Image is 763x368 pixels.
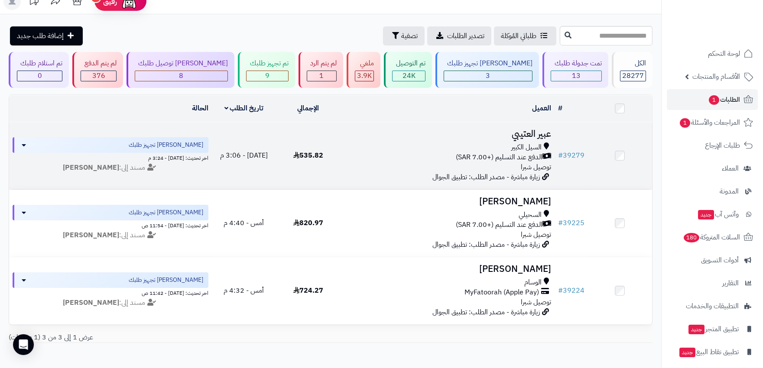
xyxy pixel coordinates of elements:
span: توصيل شبرا [521,297,551,307]
span: السحيلي [519,210,542,220]
div: [PERSON_NAME] تجهيز طلبك [444,58,532,68]
a: الحالة [192,103,208,113]
button: تصفية [383,26,425,45]
a: الكل28277 [610,52,654,88]
div: 376 [81,71,116,81]
div: اخر تحديث: [DATE] - 11:42 ص [13,288,208,297]
span: وآتس آب [697,208,739,220]
div: مسند إلى: [6,298,215,308]
a: الإجمالي [297,103,319,113]
a: وآتس آبجديد [667,204,758,225]
span: أمس - 4:32 م [224,285,264,296]
span: 24K [403,71,416,81]
span: 724.27 [293,285,323,296]
div: اخر تحديث: [DATE] - 11:54 ص [13,220,208,229]
a: [PERSON_NAME] تجهيز طلبك 3 [434,52,541,88]
span: المراجعات والأسئلة [679,116,740,129]
div: ملغي [355,58,374,68]
strong: [PERSON_NAME] [63,297,119,308]
span: السلات المتروكة [683,231,740,243]
span: 3 [486,71,490,81]
a: المدونة [667,181,758,202]
div: 3 [444,71,532,81]
a: السلات المتروكة180 [667,227,758,248]
span: طلباتي المُوكلة [501,31,536,41]
a: ملغي 3.9K [345,52,382,88]
span: الوسام [524,278,542,287]
a: # [558,103,562,113]
div: 1 [307,71,336,81]
span: 1 [319,71,324,81]
span: # [558,285,563,296]
span: MyFatoorah (Apple Pay) [464,287,539,297]
span: 9 [265,71,269,81]
a: #39279 [558,150,584,161]
span: 3.9K [357,71,372,81]
h3: [PERSON_NAME] [344,264,551,274]
a: #39225 [558,218,584,228]
a: تم تجهيز طلبك 9 [236,52,296,88]
a: تم استلام طلبك 0 [7,52,71,88]
span: إضافة طلب جديد [17,31,64,41]
span: 28277 [622,71,644,81]
span: 820.97 [293,218,323,228]
span: 0 [38,71,42,81]
div: Open Intercom Messenger [13,334,34,355]
span: تصدير الطلبات [447,31,484,41]
span: أمس - 4:40 م [224,218,264,228]
span: [PERSON_NAME] تجهيز طلبك [129,141,203,149]
div: 23997 [393,71,425,81]
span: أدوات التسويق [701,254,739,266]
span: # [558,218,563,228]
span: 1 [709,95,719,105]
span: العملاء [722,162,739,174]
span: الدفع عند التسليم (+7.00 SAR) [456,152,542,162]
div: لم يتم الرد [307,58,337,68]
span: تصفية [401,31,418,41]
div: 0 [17,71,62,81]
span: # [558,150,563,161]
a: العميل [532,103,551,113]
a: طلباتي المُوكلة [494,26,556,45]
a: إضافة طلب جديد [10,26,83,45]
span: السيل الكبير [511,142,542,152]
div: الكل [620,58,646,68]
div: اخر تحديث: [DATE] - 3:24 م [13,153,208,162]
div: 3870 [355,71,373,81]
div: تم تجهيز طلبك [246,58,288,68]
div: 13 [551,71,601,81]
div: 9 [247,71,288,81]
div: تم التوصيل [392,58,425,68]
span: لوحة التحكم [708,48,740,60]
a: تمت جدولة طلبك 13 [541,52,610,88]
a: #39224 [558,285,584,296]
span: 13 [572,71,581,81]
a: المراجعات والأسئلة1 [667,112,758,133]
a: التطبيقات والخدمات [667,296,758,316]
strong: [PERSON_NAME] [63,230,119,240]
span: تطبيق المتجر [688,323,739,335]
div: تم استلام طلبك [17,58,62,68]
span: [PERSON_NAME] تجهيز طلبك [129,208,203,217]
a: أدوات التسويق [667,250,758,271]
span: الدفع عند التسليم (+7.00 SAR) [456,220,542,230]
span: [DATE] - 3:06 م [220,150,268,161]
div: [PERSON_NAME] توصيل طلبك [135,58,228,68]
span: توصيل شبرا [521,229,551,240]
a: تم التوصيل 24K [382,52,433,88]
span: 376 [92,71,105,81]
span: زيارة مباشرة - مصدر الطلب: تطبيق الجوال [432,172,540,182]
img: logo-2.png [704,20,755,39]
a: [PERSON_NAME] توصيل طلبك 8 [125,52,236,88]
a: لوحة التحكم [667,43,758,64]
a: تاريخ الطلب [224,103,264,113]
span: طلبات الإرجاع [705,139,740,152]
a: تصدير الطلبات [427,26,491,45]
span: جديد [698,210,714,220]
div: لم يتم الدفع [81,58,116,68]
a: العملاء [667,158,758,179]
div: مسند إلى: [6,163,215,173]
a: طلبات الإرجاع [667,135,758,156]
a: لم يتم الرد 1 [297,52,345,88]
div: تمت جدولة طلبك [551,58,601,68]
